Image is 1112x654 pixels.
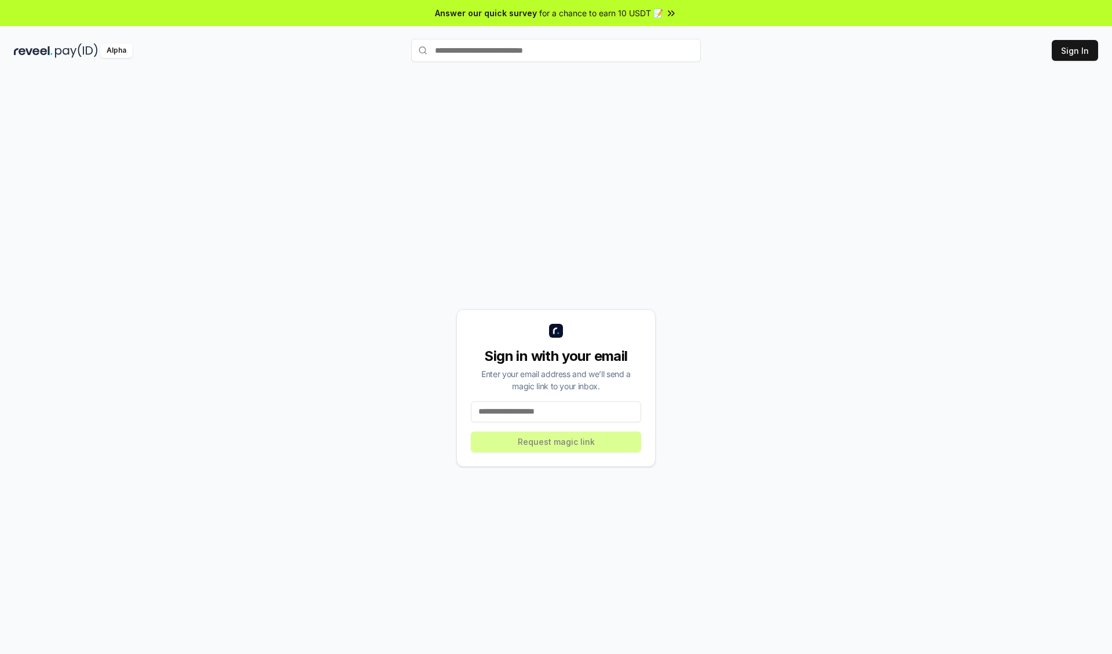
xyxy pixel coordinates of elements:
button: Sign In [1052,40,1098,61]
div: Enter your email address and we’ll send a magic link to your inbox. [471,368,641,392]
img: reveel_dark [14,43,53,58]
span: Answer our quick survey [435,7,537,19]
div: Sign in with your email [471,347,641,366]
span: for a chance to earn 10 USDT 📝 [539,7,663,19]
div: Alpha [100,43,133,58]
img: logo_small [549,324,563,338]
img: pay_id [55,43,98,58]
